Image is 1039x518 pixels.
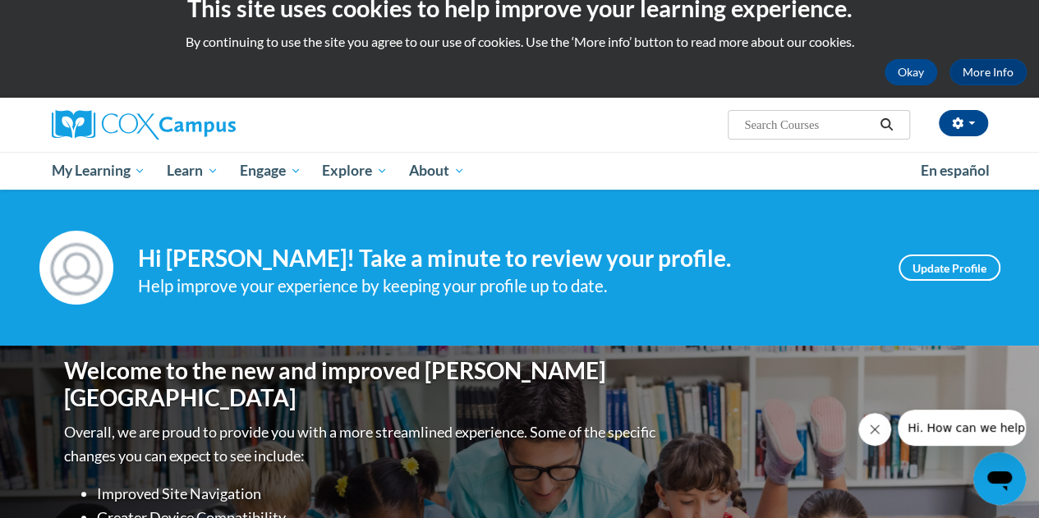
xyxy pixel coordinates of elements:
a: Update Profile [899,254,1000,281]
a: Learn [156,152,229,190]
button: Search [874,115,899,135]
span: Engage [240,161,301,181]
span: My Learning [51,161,145,181]
h4: Hi [PERSON_NAME]! Take a minute to review your profile. [138,245,874,273]
iframe: Button to launch messaging window [973,452,1026,505]
li: Improved Site Navigation [97,482,660,506]
span: Learn [167,161,218,181]
a: My Learning [41,152,157,190]
a: Explore [311,152,398,190]
button: Okay [885,59,937,85]
span: En español [921,162,990,179]
div: Main menu [39,152,1000,190]
span: Explore [322,161,388,181]
h1: Welcome to the new and improved [PERSON_NAME][GEOGRAPHIC_DATA] [64,357,660,412]
span: About [409,161,465,181]
span: Hi. How can we help? [10,11,133,25]
a: More Info [949,59,1027,85]
iframe: Message from company [898,410,1026,446]
img: Profile Image [39,231,113,305]
a: En español [910,154,1000,188]
a: Engage [229,152,312,190]
input: Search Courses [742,115,874,135]
iframe: Close message [858,413,891,446]
a: About [398,152,476,190]
p: Overall, we are proud to provide you with a more streamlined experience. Some of the specific cha... [64,420,660,468]
a: Cox Campus [52,110,347,140]
p: By continuing to use the site you agree to our use of cookies. Use the ‘More info’ button to read... [12,33,1027,51]
div: Help improve your experience by keeping your profile up to date. [138,273,874,300]
button: Account Settings [939,110,988,136]
img: Cox Campus [52,110,236,140]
